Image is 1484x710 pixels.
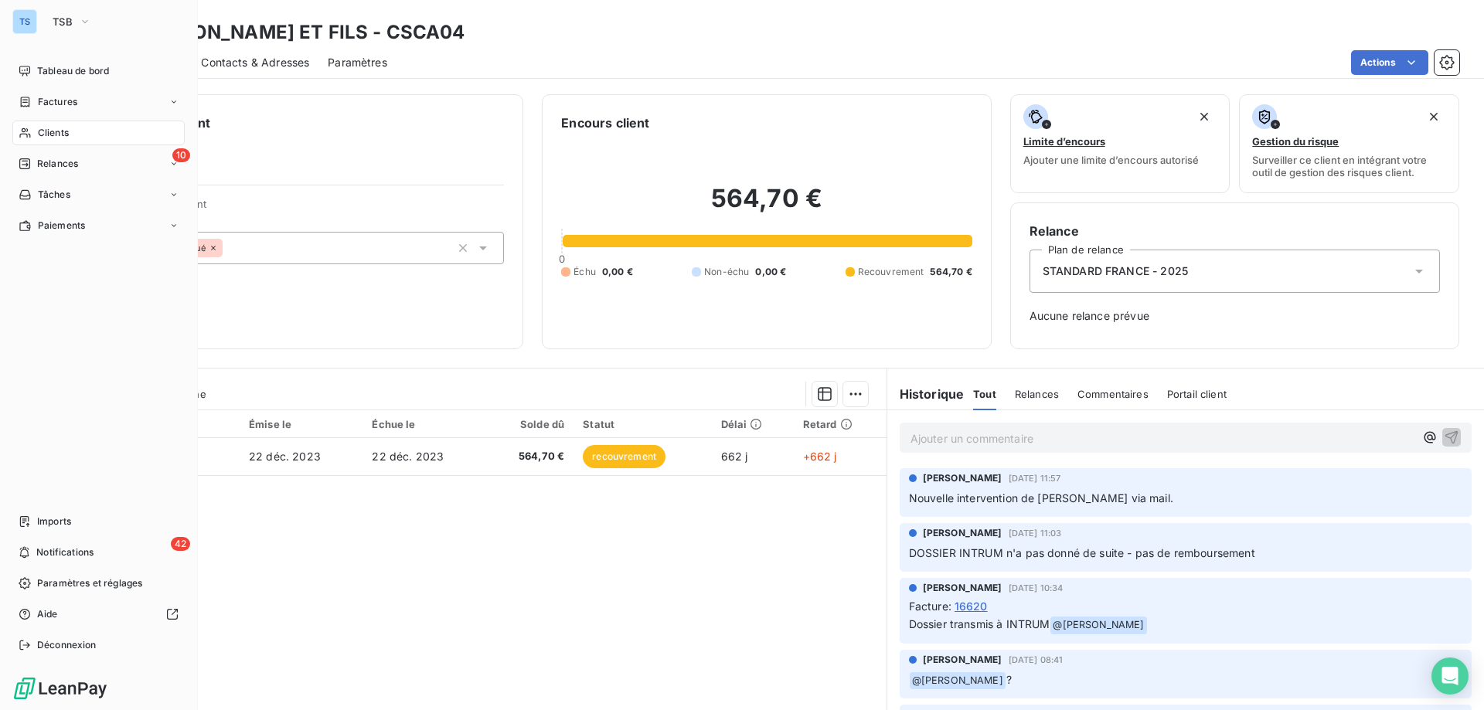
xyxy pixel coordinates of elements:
[909,598,951,614] span: Facture :
[887,385,965,403] h6: Historique
[36,545,94,559] span: Notifications
[38,219,85,233] span: Paiements
[94,114,504,132] h6: Informations client
[923,526,1002,540] span: [PERSON_NAME]
[1009,583,1064,593] span: [DATE] 10:34
[136,19,465,46] h3: [PERSON_NAME] ET FILS - CSCA04
[704,265,749,279] span: Non-échu
[909,617,1050,630] span: Dossier transmis à INTRUM
[955,598,988,614] span: 16620
[495,449,565,464] span: 564,70 €
[37,576,142,590] span: Paramètres et réglages
[37,607,58,621] span: Aide
[223,241,235,255] input: Ajouter une valeur
[1010,94,1230,193] button: Limite d’encoursAjouter une limite d’encours autorisé
[1252,135,1339,148] span: Gestion du risque
[755,265,786,279] span: 0,00 €
[249,450,321,463] span: 22 déc. 2023
[1351,50,1428,75] button: Actions
[1006,673,1012,686] span: ?
[124,198,504,219] span: Propriétés Client
[721,450,748,463] span: 662 j
[172,148,190,162] span: 10
[201,55,309,70] span: Contacts & Adresses
[909,491,1173,504] span: Nouvelle intervention de [PERSON_NAME] via mail.
[372,418,476,430] div: Échue le
[495,418,565,430] div: Solde dû
[1431,657,1469,695] div: Open Intercom Messenger
[930,265,972,279] span: 564,70 €
[37,157,78,171] span: Relances
[1030,308,1440,324] span: Aucune relance prévue
[561,114,649,132] h6: Encours client
[171,537,190,551] span: 42
[559,253,565,265] span: 0
[803,418,877,430] div: Retard
[923,653,1002,667] span: [PERSON_NAME]
[973,388,996,400] span: Tout
[53,15,73,28] span: TSB
[1043,263,1188,279] span: STANDARD FRANCE - 2025
[38,126,69,140] span: Clients
[1030,222,1440,240] h6: Relance
[1009,528,1062,538] span: [DATE] 11:03
[1167,388,1227,400] span: Portail client
[910,672,1006,690] span: @ [PERSON_NAME]
[12,676,108,701] img: Logo LeanPay
[12,602,185,627] a: Aide
[1077,388,1149,400] span: Commentaires
[1015,388,1059,400] span: Relances
[1009,655,1064,664] span: [DATE] 08:41
[37,515,71,528] span: Imports
[602,265,633,279] span: 0,00 €
[1239,94,1459,193] button: Gestion du risqueSurveiller ce client en intégrant votre outil de gestion des risques client.
[37,64,109,78] span: Tableau de bord
[909,546,1255,559] span: DOSSIER INTRUM n'a pas donné de suite - pas de remboursement
[1009,474,1061,483] span: [DATE] 11:57
[923,581,1002,595] span: [PERSON_NAME]
[12,9,37,34] div: TS
[38,188,70,202] span: Tâches
[561,183,972,229] h2: 564,70 €
[38,95,77,109] span: Factures
[583,445,665,468] span: recouvrement
[249,418,353,430] div: Émise le
[1023,154,1199,166] span: Ajouter une limite d’encours autorisé
[803,450,837,463] span: +662 j
[1023,135,1105,148] span: Limite d’encours
[858,265,924,279] span: Recouvrement
[923,471,1002,485] span: [PERSON_NAME]
[1252,154,1446,178] span: Surveiller ce client en intégrant votre outil de gestion des risques client.
[583,418,702,430] div: Statut
[328,55,387,70] span: Paramètres
[372,450,444,463] span: 22 déc. 2023
[574,265,596,279] span: Échu
[37,638,97,652] span: Déconnexion
[721,418,785,430] div: Délai
[1050,617,1146,634] span: @ [PERSON_NAME]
